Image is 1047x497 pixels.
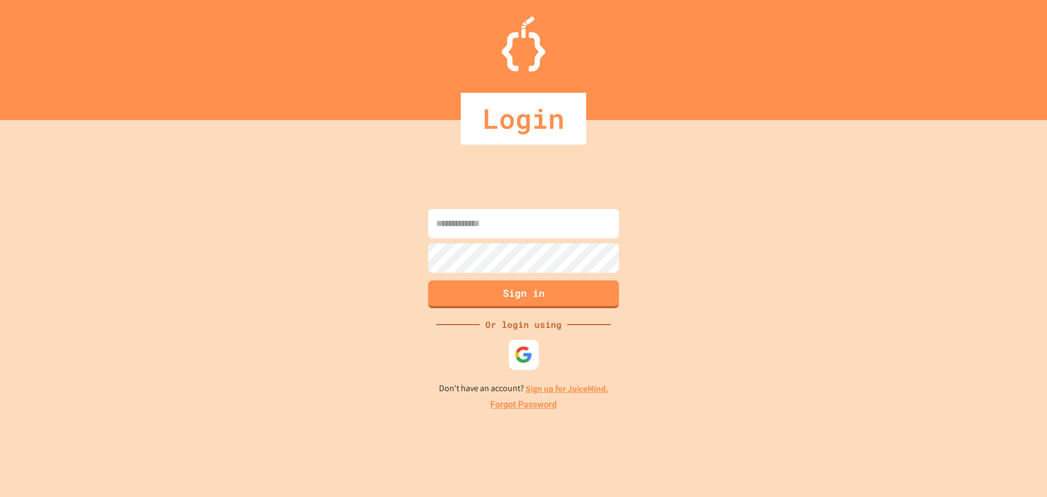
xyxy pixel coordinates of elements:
[502,16,545,71] img: Logo.svg
[490,398,557,411] a: Forgot Password
[428,280,619,308] button: Sign in
[461,93,586,145] div: Login
[515,345,533,363] img: google-icon.svg
[526,383,609,394] a: Sign up for JuiceMind.
[439,382,609,396] p: Don't have an account?
[480,318,567,331] div: Or login using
